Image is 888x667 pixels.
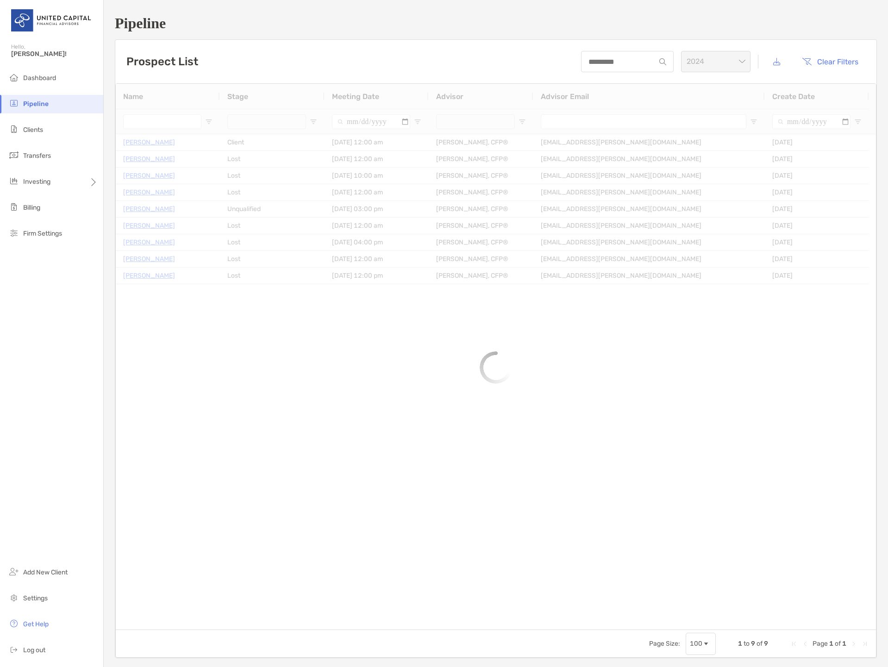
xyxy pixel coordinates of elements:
[23,568,68,576] span: Add New Client
[842,640,846,648] span: 1
[23,100,49,108] span: Pipeline
[649,640,680,648] div: Page Size:
[23,126,43,134] span: Clients
[757,640,763,648] span: of
[8,72,19,83] img: dashboard icon
[11,4,92,37] img: United Capital Logo
[8,98,19,109] img: pipeline icon
[764,640,768,648] span: 9
[23,646,45,654] span: Log out
[126,55,198,68] h3: Prospect List
[8,201,19,212] img: billing icon
[8,566,19,577] img: add_new_client icon
[687,51,745,72] span: 2024
[8,618,19,629] img: get-help icon
[23,204,40,212] span: Billing
[115,15,877,32] h1: Pipeline
[11,50,98,58] span: [PERSON_NAME]!
[686,633,716,655] div: Page Size
[795,51,865,72] button: Clear Filters
[744,640,750,648] span: to
[8,644,19,655] img: logout icon
[23,230,62,237] span: Firm Settings
[23,152,51,160] span: Transfers
[835,640,841,648] span: of
[8,124,19,135] img: clients icon
[23,178,50,186] span: Investing
[738,640,742,648] span: 1
[813,640,828,648] span: Page
[751,640,755,648] span: 9
[850,640,857,648] div: Next Page
[23,594,48,602] span: Settings
[790,640,798,648] div: First Page
[690,640,702,648] div: 100
[23,620,49,628] span: Get Help
[8,592,19,603] img: settings icon
[8,175,19,187] img: investing icon
[8,150,19,161] img: transfers icon
[861,640,869,648] div: Last Page
[659,58,666,65] img: input icon
[23,74,56,82] span: Dashboard
[801,640,809,648] div: Previous Page
[8,227,19,238] img: firm-settings icon
[829,640,833,648] span: 1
